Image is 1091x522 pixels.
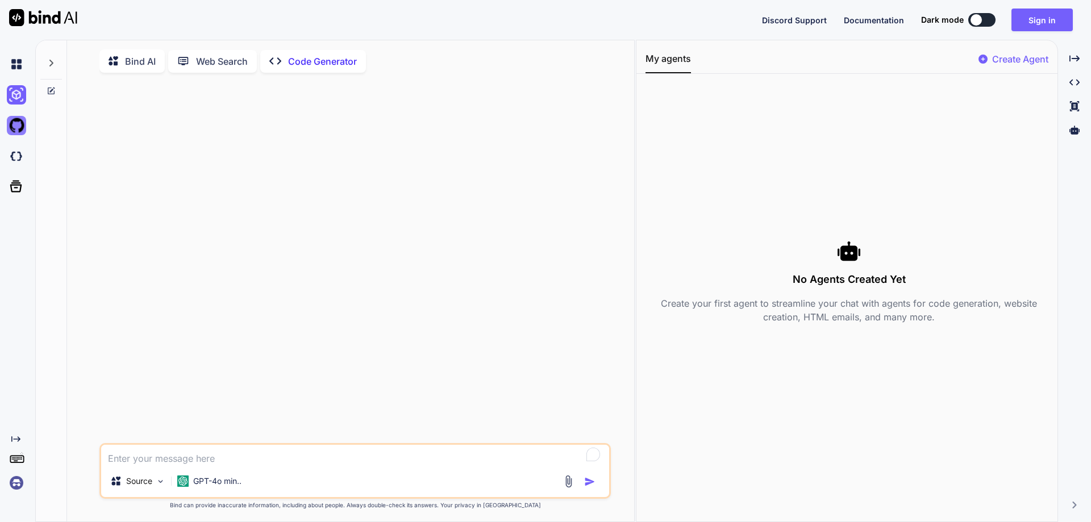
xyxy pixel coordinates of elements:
[921,14,964,26] span: Dark mode
[125,55,156,68] p: Bind AI
[844,15,904,25] span: Documentation
[101,445,609,465] textarea: To enrich screen reader interactions, please activate Accessibility in Grammarly extension settings
[7,55,26,74] img: chat
[646,297,1053,324] p: Create your first agent to streamline your chat with agents for code generation, website creation...
[1011,9,1073,31] button: Sign in
[844,14,904,26] button: Documentation
[156,477,165,486] img: Pick Models
[646,272,1053,287] h3: No Agents Created Yet
[646,52,691,73] button: My agents
[7,85,26,105] img: ai-studio
[7,147,26,166] img: darkCloudIdeIcon
[762,14,827,26] button: Discord Support
[196,55,248,68] p: Web Search
[288,55,357,68] p: Code Generator
[99,501,611,510] p: Bind can provide inaccurate information, including about people. Always double-check its answers....
[177,475,189,487] img: GPT-4o mini
[9,9,77,26] img: Bind AI
[562,475,575,488] img: attachment
[992,52,1048,66] p: Create Agent
[7,473,26,492] img: signin
[762,15,827,25] span: Discord Support
[126,475,152,487] p: Source
[193,475,241,487] p: GPT-4o min..
[584,476,596,487] img: icon
[7,116,26,135] img: githubLight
